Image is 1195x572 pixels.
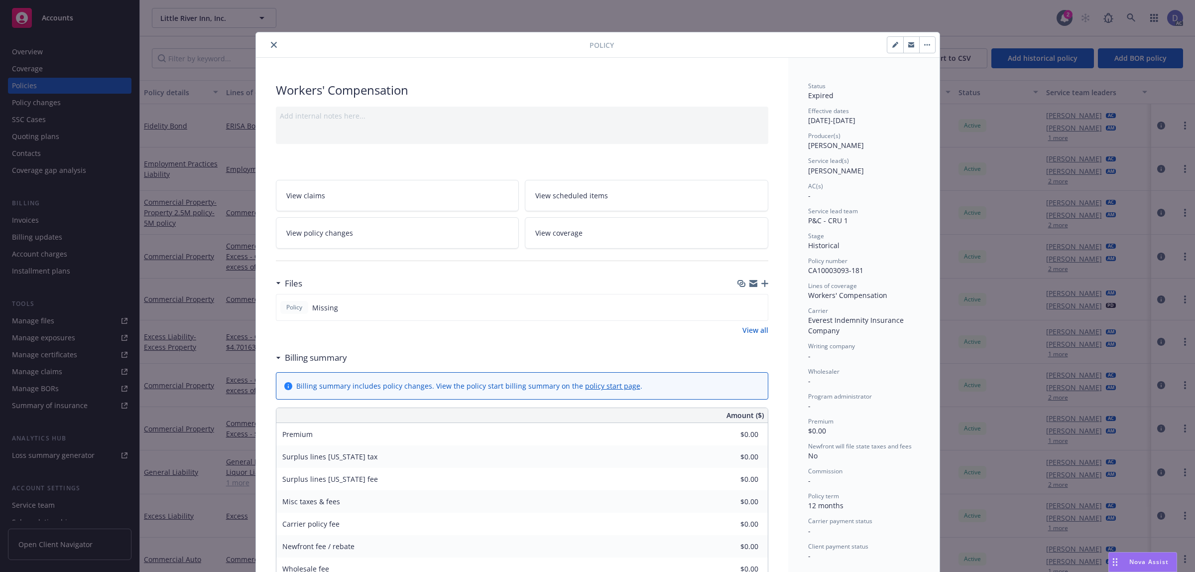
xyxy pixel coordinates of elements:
[808,442,912,450] span: Newfront will file state taxes and fees
[808,216,848,225] span: P&C - CRU 1
[808,166,864,175] span: [PERSON_NAME]
[1108,552,1177,572] button: Nova Assist
[808,467,842,475] span: Commission
[276,351,347,364] div: Billing summary
[1129,558,1169,566] span: Nova Assist
[700,449,764,464] input: 0.00
[808,351,811,361] span: -
[808,417,834,426] span: Premium
[700,427,764,442] input: 0.00
[700,494,764,509] input: 0.00
[808,401,811,411] span: -
[585,381,640,391] a: policy start page
[276,217,519,249] a: View policy changes
[726,410,764,421] span: Amount ($)
[808,426,826,435] span: $0.00
[276,277,302,290] div: Files
[808,342,855,350] span: Writing company
[808,91,834,100] span: Expired
[808,290,887,300] span: Workers' Compensation
[282,497,340,506] span: Misc taxes & fees
[296,381,642,391] div: Billing summary includes policy changes. View the policy start billing summary on the .
[1109,553,1121,572] div: Drag to move
[282,452,377,461] span: Surplus lines [US_STATE] tax
[282,474,378,484] span: Surplus lines [US_STATE] fee
[808,451,818,460] span: No
[286,190,325,201] span: View claims
[808,476,811,485] span: -
[808,306,828,315] span: Carrier
[525,180,768,211] a: View scheduled items
[808,376,811,386] span: -
[808,392,872,401] span: Program administrator
[808,241,839,250] span: Historical
[590,40,614,50] span: Policy
[808,257,847,265] span: Policy number
[742,325,768,335] a: View all
[808,266,863,275] span: CA10003093-181
[700,517,764,532] input: 0.00
[808,182,823,190] span: AC(s)
[808,492,839,500] span: Policy term
[808,191,811,200] span: -
[808,107,920,126] div: [DATE] - [DATE]
[535,190,608,201] span: View scheduled items
[535,228,583,238] span: View coverage
[276,82,768,99] div: Workers' Compensation
[284,303,304,312] span: Policy
[808,82,826,90] span: Status
[808,315,906,335] span: Everest Indemnity Insurance Company
[700,472,764,487] input: 0.00
[285,277,302,290] h3: Files
[808,551,811,561] span: -
[286,228,353,238] span: View policy changes
[285,351,347,364] h3: Billing summary
[808,367,839,376] span: Wholesaler
[282,429,313,439] span: Premium
[268,39,280,51] button: close
[276,180,519,211] a: View claims
[808,501,843,510] span: 12 months
[808,282,857,290] span: Lines of coverage
[700,539,764,554] input: 0.00
[808,156,849,165] span: Service lead(s)
[808,107,849,115] span: Effective dates
[808,132,840,140] span: Producer(s)
[312,302,338,313] span: Missing
[280,111,764,121] div: Add internal notes here...
[808,207,858,215] span: Service lead team
[282,519,340,529] span: Carrier policy fee
[808,232,824,240] span: Stage
[808,517,872,525] span: Carrier payment status
[808,141,864,150] span: [PERSON_NAME]
[808,526,811,536] span: -
[808,542,868,551] span: Client payment status
[525,217,768,249] a: View coverage
[282,542,355,551] span: Newfront fee / rebate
